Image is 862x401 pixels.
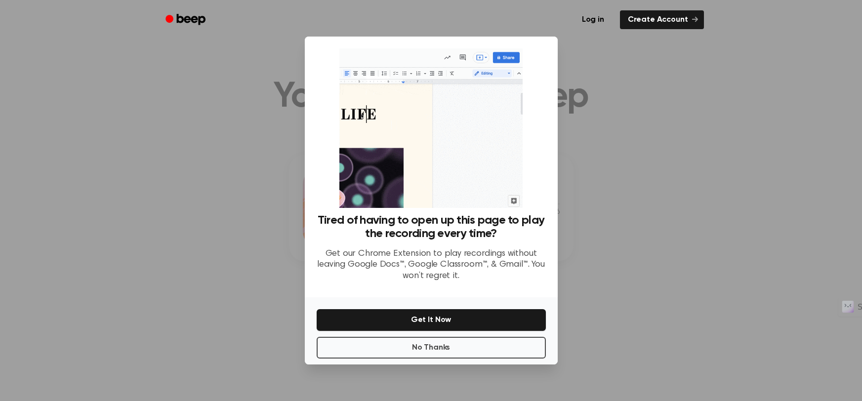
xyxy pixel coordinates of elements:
[159,10,214,30] a: Beep
[317,309,546,331] button: Get It Now
[317,214,546,241] h3: Tired of having to open up this page to play the recording every time?
[317,337,546,359] button: No Thanks
[317,248,546,282] p: Get our Chrome Extension to play recordings without leaving Google Docs™, Google Classroom™, & Gm...
[572,8,614,31] a: Log in
[620,10,704,29] a: Create Account
[339,48,523,208] img: Beep extension in action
